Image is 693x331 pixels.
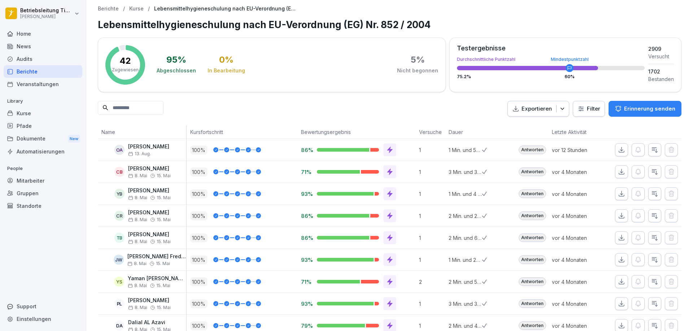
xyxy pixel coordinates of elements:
p: 2 [419,278,445,286]
p: 1 [419,212,445,220]
div: Veranstaltungen [4,78,82,90]
a: DokumenteNew [4,132,82,146]
p: 2 Min. und 53 Sek. [449,278,482,286]
a: Mitarbeiter [4,174,82,187]
div: 75.2 % [457,75,645,79]
div: 0 % [219,55,234,64]
p: Versuche [419,128,441,136]
p: 100 % [190,167,208,176]
div: News [4,40,82,53]
p: Name [101,128,183,136]
div: OA [114,145,125,155]
p: [PERSON_NAME] [20,14,73,19]
div: Nicht begonnen [397,67,438,74]
button: Erinnerung senden [609,101,681,117]
p: 79% [301,322,311,329]
p: Letzte Aktivität [552,128,600,136]
p: Lebensmittelhygieneschulung nach EU-Verordnung (EG) Nr. 852 / 2004 [154,6,298,12]
span: 8. Mai [128,239,147,244]
div: 2909 [648,45,674,53]
h1: Lebensmittelhygieneschulung nach EU-Verordnung (EG) Nr. 852 / 2004 [98,18,681,32]
div: In Bearbeitung [208,67,245,74]
p: 1 [419,146,445,154]
div: Antworten [519,211,546,220]
p: [PERSON_NAME] [128,188,171,194]
p: 93% [301,191,311,197]
p: 100 % [190,299,208,308]
p: 100 % [190,189,208,198]
div: Bestanden [648,75,674,83]
span: 13. Aug. [128,151,151,156]
div: Antworten [519,255,546,264]
span: 15. Mai [157,195,171,200]
div: Antworten [519,233,546,242]
p: vor 4 Monaten [552,212,604,220]
div: Dokumente [4,132,82,146]
span: 8. Mai [128,283,147,288]
a: Home [4,27,82,40]
div: Antworten [519,299,546,308]
span: 8. Mai [128,195,147,200]
p: 3 Min. und 32 Sek. [449,300,482,308]
p: vor 4 Monaten [552,322,604,330]
p: Library [4,95,82,107]
div: Antworten [519,277,546,286]
a: Standorte [4,200,82,212]
a: Berichte [98,6,119,12]
p: 100 % [190,146,208,155]
div: CR [114,211,125,221]
div: Antworten [519,167,546,176]
div: YB [114,189,125,199]
p: 100 % [190,277,208,286]
p: [PERSON_NAME] [128,232,171,238]
p: 1 [419,256,445,264]
p: vor 4 Monaten [552,168,604,176]
div: Antworten [519,189,546,198]
p: People [4,163,82,174]
div: Antworten [519,146,546,154]
span: 8. Mai [128,173,147,178]
p: 1 Min. und 4 Sek. [449,190,482,198]
div: 95 % [166,55,186,64]
p: 42 [119,57,131,65]
p: 71% [301,169,311,175]
a: Audits [4,53,82,65]
p: 1 Min. und 23 Sek. [449,256,482,264]
p: 93% [301,256,311,263]
p: vor 4 Monaten [552,300,604,308]
div: Kurse [4,107,82,120]
p: 71% [301,278,311,285]
p: 2 Min. und 23 Sek. [449,212,482,220]
div: Support [4,300,82,313]
div: YS [114,277,124,287]
p: vor 4 Monaten [552,278,604,286]
p: 93% [301,300,311,307]
span: 15. Mai [157,173,171,178]
div: Abgeschlossen [157,67,196,74]
p: Dauer [449,128,478,136]
a: Gruppen [4,187,82,200]
a: Einstellungen [4,313,82,325]
p: / [148,6,150,12]
div: Pfade [4,120,82,132]
p: vor 12 Stunden [552,146,604,154]
button: Exportieren [507,101,569,117]
div: Berichte [4,65,82,78]
div: Testergebnisse [457,45,645,52]
span: 15. Mai [157,305,171,310]
p: 1 Min. und 58 Sek. [449,146,482,154]
span: 15. Mai [157,217,171,222]
div: PL [114,299,125,309]
p: Kursfortschritt [190,128,294,136]
p: Zugewiesen [112,67,139,73]
div: Automatisierungen [4,145,82,158]
p: 2 Min. und 6 Sek. [449,234,482,242]
span: 8. Mai [128,217,147,222]
p: Exportieren [522,105,552,113]
p: 1 [419,300,445,308]
div: Antworten [519,321,546,330]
